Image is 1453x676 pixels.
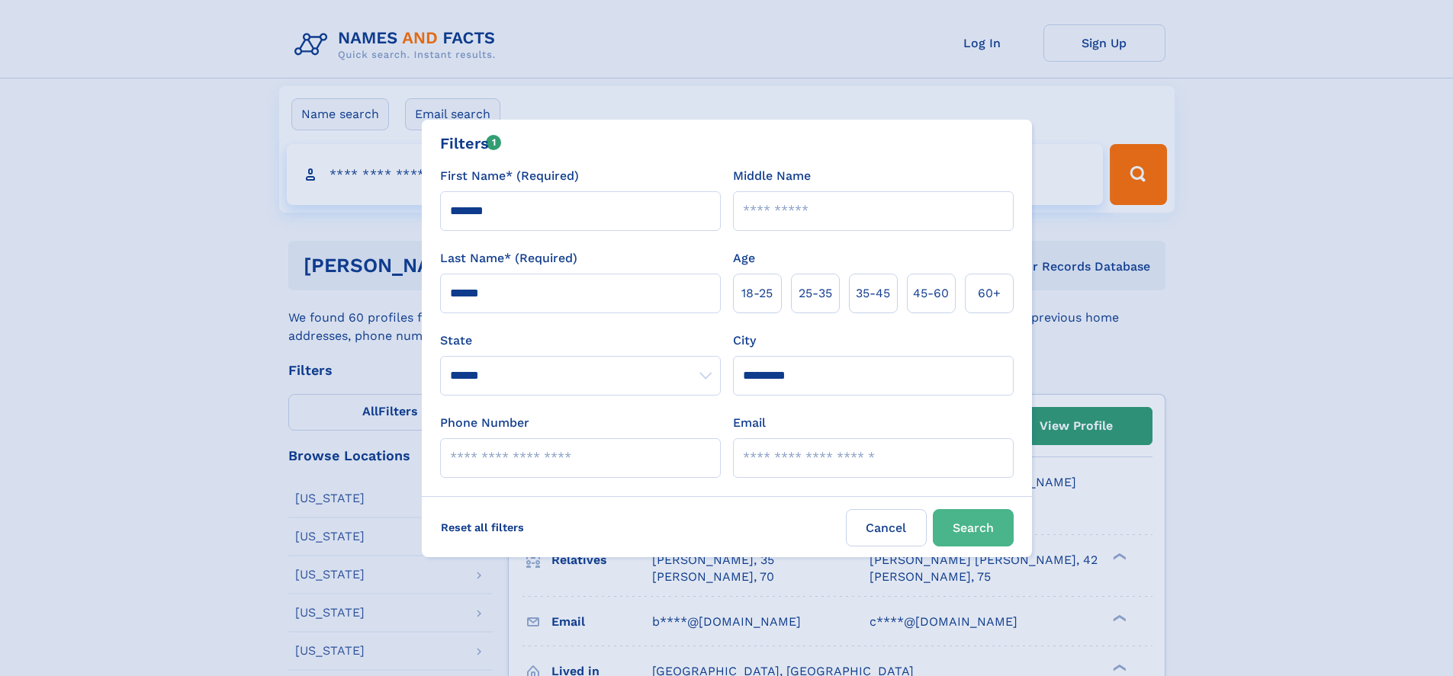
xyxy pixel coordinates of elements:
[440,414,529,432] label: Phone Number
[733,332,756,350] label: City
[440,167,579,185] label: First Name* (Required)
[856,284,890,303] span: 35‑45
[741,284,773,303] span: 18‑25
[799,284,832,303] span: 25‑35
[978,284,1001,303] span: 60+
[913,284,949,303] span: 45‑60
[846,509,927,546] label: Cancel
[431,509,534,546] label: Reset all filters
[440,132,502,155] div: Filters
[440,249,577,268] label: Last Name* (Required)
[733,414,766,432] label: Email
[933,509,1014,546] button: Search
[733,167,811,185] label: Middle Name
[733,249,755,268] label: Age
[440,332,721,350] label: State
